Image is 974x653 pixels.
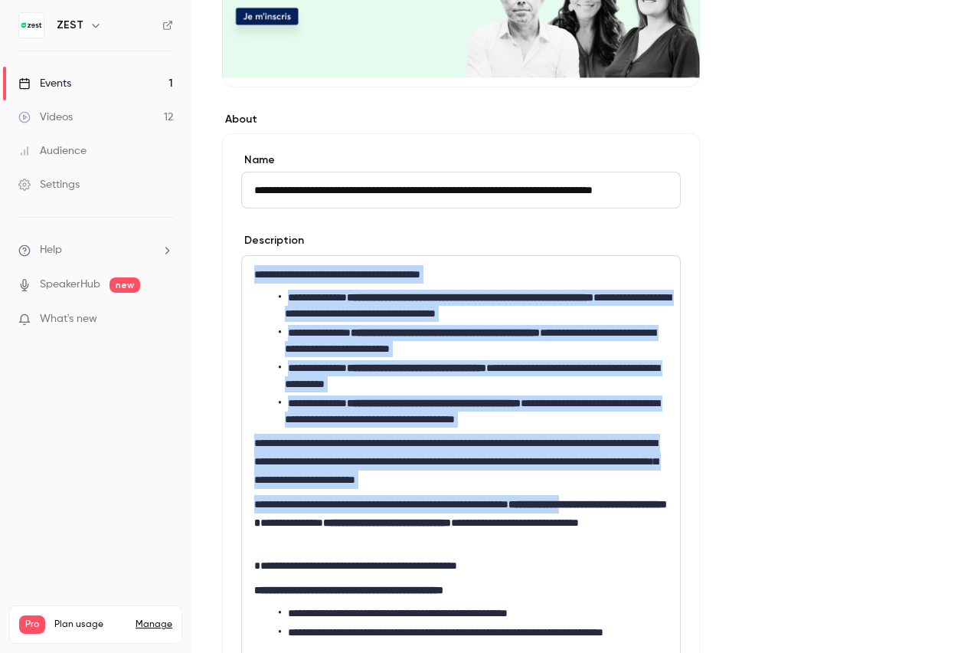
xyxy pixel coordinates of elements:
[241,233,304,248] label: Description
[19,615,45,634] span: Pro
[18,76,71,91] div: Events
[222,112,700,127] label: About
[40,277,100,293] a: SpeakerHub
[54,619,126,631] span: Plan usage
[40,311,97,327] span: What's new
[155,313,173,326] iframe: Noticeable Trigger
[57,18,83,33] h6: ZEST
[18,110,73,125] div: Videos
[109,277,140,293] span: new
[18,143,87,159] div: Audience
[40,242,62,258] span: Help
[18,242,173,258] li: help-dropdown-opener
[241,153,681,168] label: Name
[19,13,44,38] img: ZEST
[136,619,172,631] a: Manage
[18,177,80,192] div: Settings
